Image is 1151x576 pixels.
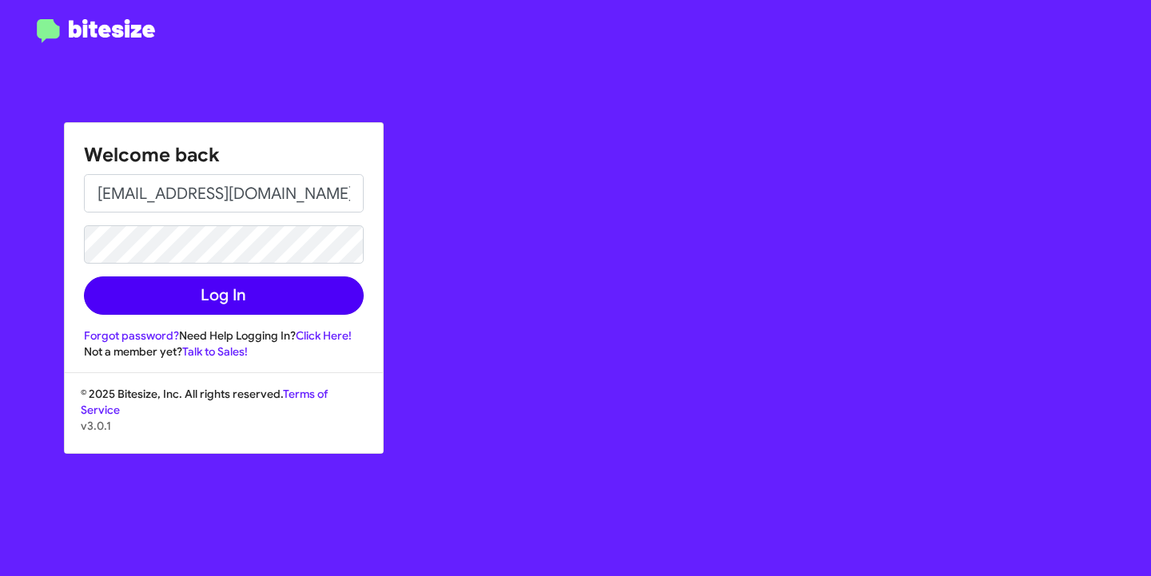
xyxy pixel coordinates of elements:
[84,328,364,344] div: Need Help Logging In?
[65,386,383,453] div: © 2025 Bitesize, Inc. All rights reserved.
[84,174,364,213] input: Email address
[81,387,328,417] a: Terms of Service
[84,276,364,315] button: Log In
[84,344,364,360] div: Not a member yet?
[296,328,352,343] a: Click Here!
[182,344,248,359] a: Talk to Sales!
[84,328,179,343] a: Forgot password?
[81,418,367,434] p: v3.0.1
[84,142,364,168] h1: Welcome back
